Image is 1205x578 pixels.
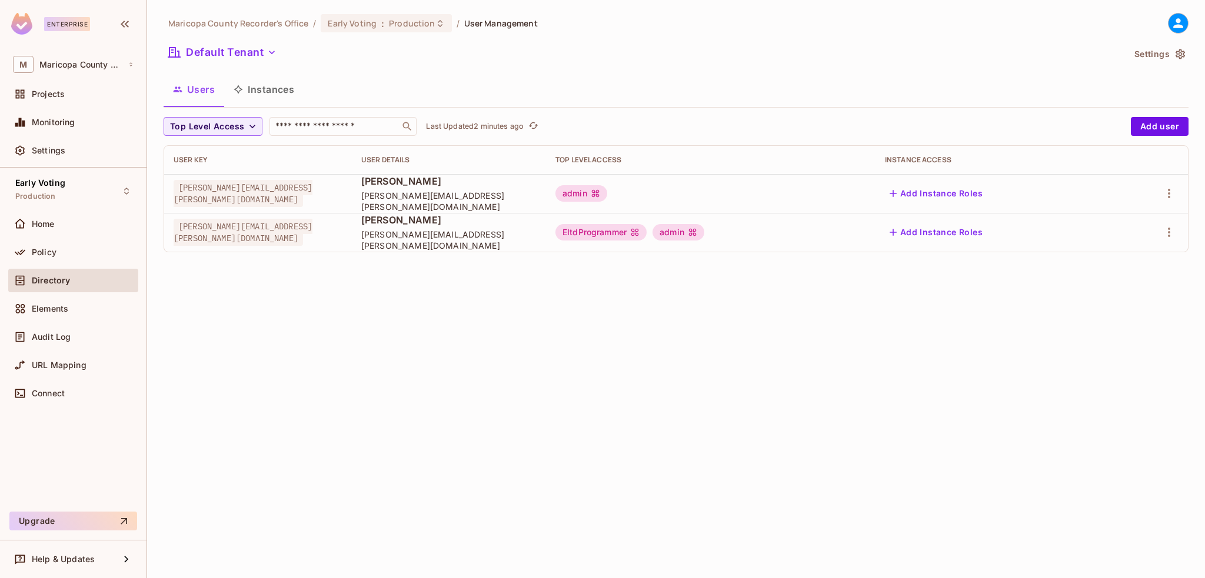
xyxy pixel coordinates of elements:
span: Settings [32,146,65,155]
span: Production [389,18,435,29]
span: [PERSON_NAME][EMAIL_ADDRESS][PERSON_NAME][DOMAIN_NAME] [174,180,312,207]
span: the active workspace [168,18,308,29]
span: Directory [32,276,70,285]
div: admin [653,224,704,240]
li: / [457,18,460,29]
div: User Details [361,155,537,165]
span: Production [15,192,56,201]
button: Add Instance Roles [885,223,987,242]
span: Projects [32,89,65,99]
span: Click to refresh data [524,119,540,133]
span: [PERSON_NAME] [361,213,537,226]
li: / [313,18,316,29]
span: Early Voting [328,18,377,29]
p: Last Updated 2 minutes ago [426,122,524,131]
div: EItdProgrammer [555,224,647,240]
img: SReyMgAAAABJRU5ErkJggg== [11,13,32,35]
button: Instances [224,75,304,104]
span: Top Level Access [170,119,244,134]
span: Home [32,219,55,229]
span: Connect [32,389,65,398]
span: Elements [32,304,68,313]
span: Workspace: Maricopa County Recorder's Office [39,60,122,69]
span: Audit Log [32,332,71,342]
span: Policy [32,248,56,257]
div: User Key [174,155,342,165]
button: Settings [1130,45,1189,64]
span: refresh [528,121,538,132]
div: Enterprise [44,17,90,31]
button: Users [164,75,224,104]
button: Add user [1131,117,1189,136]
span: User Management [464,18,538,29]
button: Add Instance Roles [885,184,987,203]
span: Monitoring [32,118,75,127]
button: refresh [526,119,540,133]
span: [PERSON_NAME] [361,175,537,188]
button: Top Level Access [164,117,262,136]
div: Instance Access [885,155,1104,165]
span: URL Mapping [32,360,86,370]
div: Top Level Access [555,155,866,165]
span: M [13,56,34,73]
span: [PERSON_NAME][EMAIL_ADDRESS][PERSON_NAME][DOMAIN_NAME] [361,229,537,251]
div: admin [555,185,607,202]
span: : [381,19,385,28]
span: [PERSON_NAME][EMAIL_ADDRESS][PERSON_NAME][DOMAIN_NAME] [361,190,537,212]
span: [PERSON_NAME][EMAIL_ADDRESS][PERSON_NAME][DOMAIN_NAME] [174,219,312,246]
button: Default Tenant [164,43,281,62]
span: Early Voting [15,178,65,188]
